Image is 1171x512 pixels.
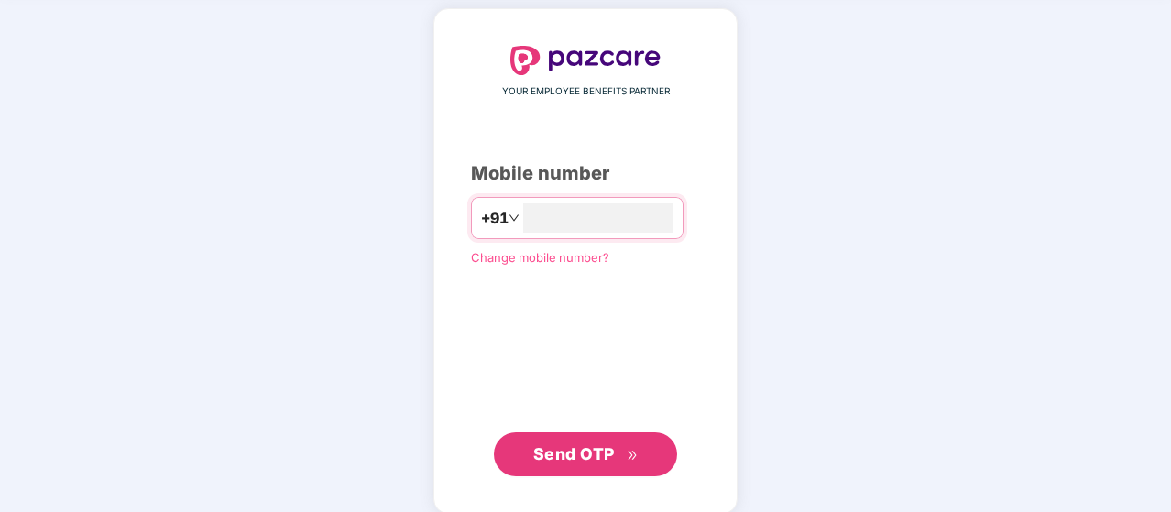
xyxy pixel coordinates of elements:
[510,46,661,75] img: logo
[533,444,615,463] span: Send OTP
[471,159,700,188] div: Mobile number
[627,450,639,462] span: double-right
[502,84,670,99] span: YOUR EMPLOYEE BENEFITS PARTNER
[494,432,677,476] button: Send OTPdouble-right
[471,250,609,265] a: Change mobile number?
[481,207,509,230] span: +91
[509,212,520,223] span: down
